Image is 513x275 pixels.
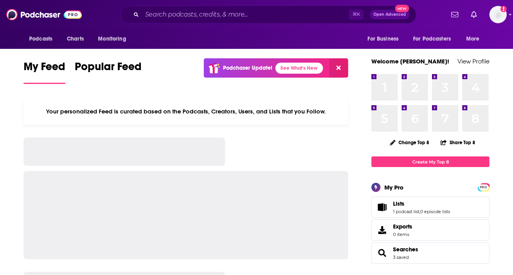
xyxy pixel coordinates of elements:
[466,33,480,45] span: More
[393,223,412,230] span: Exports
[62,32,89,46] a: Charts
[393,200,404,207] span: Lists
[75,60,142,84] a: Popular Feed
[67,33,84,45] span: Charts
[448,8,461,21] a: Show notifications dropdown
[24,32,63,46] button: open menu
[92,32,136,46] button: open menu
[371,156,489,167] a: Create My Top 8
[24,60,65,78] span: My Feed
[500,6,507,12] svg: Add a profile image
[384,184,404,191] div: My Pro
[489,6,507,23] button: Show profile menu
[468,8,480,21] a: Show notifications dropdown
[393,232,412,237] span: 0 items
[371,58,449,65] a: Welcome [PERSON_NAME]!
[373,13,406,17] span: Open Advanced
[479,184,488,190] a: PRO
[362,32,408,46] button: open menu
[374,202,390,213] a: Lists
[142,8,349,21] input: Search podcasts, credits, & more...
[98,33,126,45] span: Monitoring
[29,33,52,45] span: Podcasts
[120,6,416,24] div: Search podcasts, credits, & more...
[371,219,489,241] a: Exports
[393,209,419,214] a: 1 podcast list
[275,63,323,74] a: See What's New
[371,197,489,218] span: Lists
[413,33,451,45] span: For Podcasters
[371,242,489,264] span: Searches
[6,7,82,22] img: Podchaser - Follow, Share and Rate Podcasts
[408,32,462,46] button: open menu
[489,6,507,23] img: User Profile
[370,10,410,19] button: Open AdvancedNew
[367,33,399,45] span: For Business
[489,6,507,23] span: Logged in as hannahlevine
[393,200,450,207] a: Lists
[393,255,409,260] a: 3 saved
[420,209,450,214] a: 0 episode lists
[461,32,489,46] button: open menu
[374,247,390,258] a: Searches
[385,137,434,147] button: Change Top 8
[75,60,142,78] span: Popular Feed
[440,135,476,150] button: Share Top 8
[374,225,390,236] span: Exports
[395,5,409,12] span: New
[24,98,348,125] div: Your personalized Feed is curated based on the Podcasts, Creators, Users, and Lists that you Follow.
[458,58,489,65] a: View Profile
[223,65,272,71] p: Podchaser Update!
[24,60,65,84] a: My Feed
[349,9,364,20] span: ⌘ K
[393,246,418,253] a: Searches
